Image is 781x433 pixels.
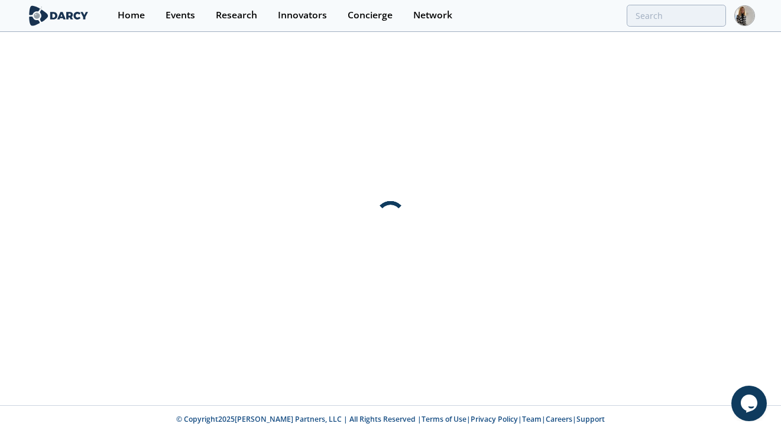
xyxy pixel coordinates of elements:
[734,5,755,26] img: Profile
[731,386,769,421] iframe: chat widget
[422,414,466,424] a: Terms of Use
[627,5,726,27] input: Advanced Search
[166,11,195,20] div: Events
[413,11,452,20] div: Network
[278,11,327,20] div: Innovators
[471,414,518,424] a: Privacy Policy
[27,5,91,26] img: logo-wide.svg
[576,414,605,424] a: Support
[348,11,393,20] div: Concierge
[546,414,572,424] a: Careers
[118,11,145,20] div: Home
[216,11,257,20] div: Research
[522,414,542,424] a: Team
[29,414,753,425] p: © Copyright 2025 [PERSON_NAME] Partners, LLC | All Rights Reserved | | | | |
